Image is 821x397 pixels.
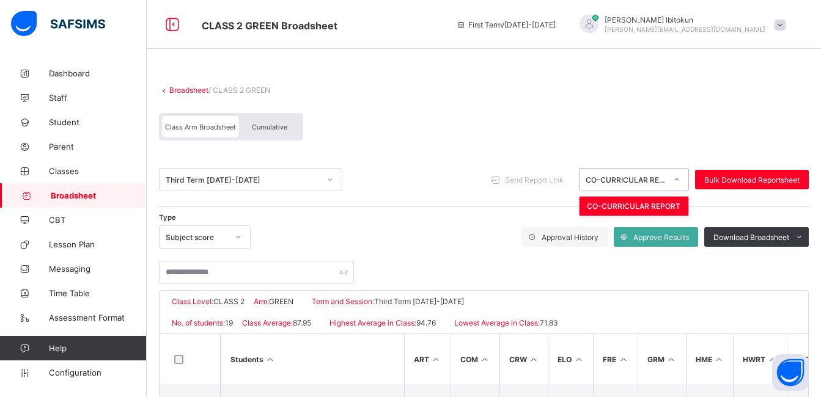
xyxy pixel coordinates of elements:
span: Class Average: [242,318,293,327]
span: [PERSON_NAME][EMAIL_ADDRESS][DOMAIN_NAME] [605,26,765,33]
span: 87.95 [293,318,311,327]
th: ELO [548,334,593,384]
span: Time Table [49,288,147,298]
th: CRW [499,334,548,384]
th: COM [451,334,499,384]
span: Messaging [49,264,147,274]
div: CO-CURRICULAR REPORT [580,197,688,216]
span: Class Arm Broadsheet [202,20,337,32]
span: session/term information [456,20,556,29]
th: GRM [638,334,686,384]
i: Sort in Ascending Order [767,355,778,364]
div: OlufemiIbitokun [568,15,792,35]
span: Type [159,213,176,222]
span: Classes [49,166,147,176]
span: Bulk Download Reportsheet [704,175,800,184]
span: Parent [49,142,147,151]
th: HWRT [733,334,787,384]
span: Approve Results [633,233,689,242]
span: Dashboard [49,68,147,78]
span: Broadsheet [51,191,147,200]
span: Assessment Format [49,313,147,322]
a: Broadsheet [169,86,208,95]
i: Sort in Ascending Order [480,355,490,364]
i: Sort in Ascending Order [714,355,724,364]
span: Class Level: [172,297,213,306]
span: CBT [49,215,147,225]
span: [PERSON_NAME] Ibitokun [605,15,765,24]
button: Open asap [772,354,809,391]
span: Student [49,117,147,127]
span: 94.76 [416,318,436,327]
i: Sort Ascending [265,355,276,364]
span: Staff [49,93,147,103]
i: Sort in Ascending Order [618,355,628,364]
div: Third Term [DATE]-[DATE] [166,175,320,184]
span: Arm: [254,297,269,306]
span: Highest Average in Class: [330,318,416,327]
th: HME [686,334,734,384]
span: GREEN [269,297,293,306]
th: ART [404,334,451,384]
i: Sort in Ascending Order [666,355,677,364]
span: Third Term [DATE]-[DATE] [374,297,464,306]
i: Sort in Ascending Order [529,355,539,364]
span: Term and Session: [312,297,374,306]
span: No. of students: [172,318,225,327]
span: Class Arm Broadsheet [165,123,236,131]
span: Approval History [542,233,598,242]
th: Students [221,334,404,384]
div: Subject score [166,233,228,242]
span: / CLASS 2 GREEN [208,86,270,95]
span: Configuration [49,368,146,377]
span: Cumulative [252,123,287,131]
i: Sort in Ascending Order [431,355,441,364]
span: Help [49,343,146,353]
span: 19 [225,318,233,327]
i: Sort in Ascending Order [573,355,584,364]
span: CLASS 2 [213,297,245,306]
span: 71.83 [540,318,558,327]
span: Lowest Average in Class: [454,318,540,327]
span: Lesson Plan [49,239,147,249]
img: safsims [11,11,105,37]
span: Download Broadsheet [713,233,789,242]
th: FRE [593,334,638,384]
div: CO-CURRICULAR REPORT [586,175,666,184]
span: Send Report Link [505,175,564,184]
